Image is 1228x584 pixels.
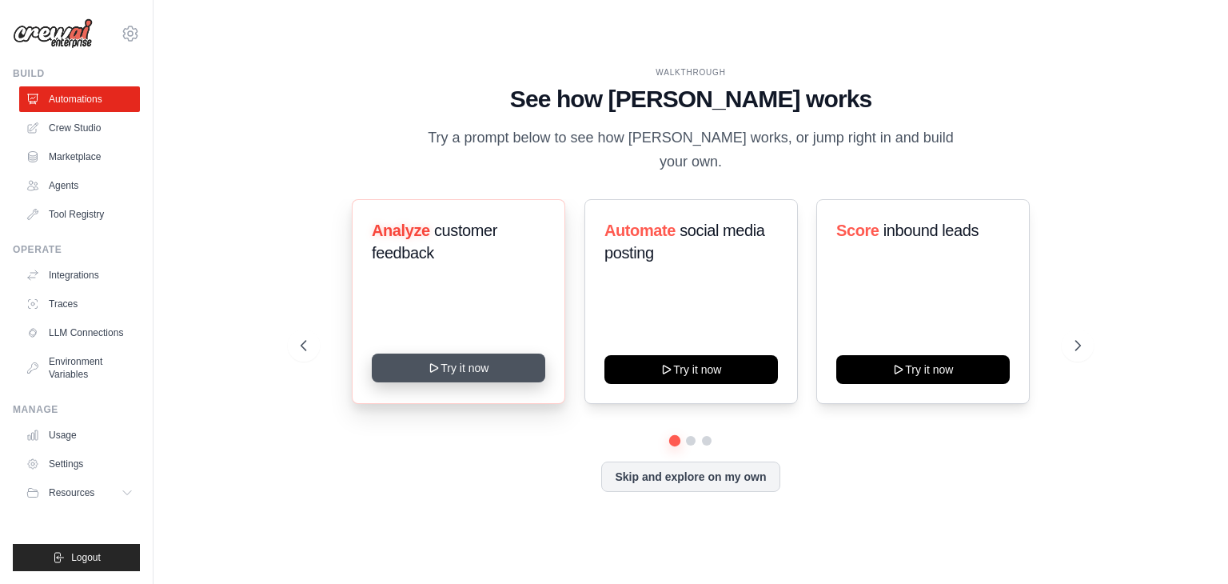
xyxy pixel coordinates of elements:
[883,222,979,239] span: inbound leads
[19,144,140,170] a: Marketplace
[13,243,140,256] div: Operate
[71,551,101,564] span: Logout
[1148,507,1228,584] iframe: Chat Widget
[19,202,140,227] a: Tool Registry
[836,222,879,239] span: Score
[422,126,959,174] p: Try a prompt below to see how [PERSON_NAME] works, or jump right in and build your own.
[19,349,140,387] a: Environment Variables
[13,67,140,80] div: Build
[13,544,140,571] button: Logout
[19,115,140,141] a: Crew Studio
[372,354,545,382] button: Try it now
[372,222,497,262] span: customer feedback
[13,403,140,416] div: Manage
[301,66,1081,78] div: WALKTHROUGH
[19,480,140,506] button: Resources
[19,86,140,112] a: Automations
[19,173,140,198] a: Agents
[13,18,93,49] img: Logo
[372,222,430,239] span: Analyze
[604,222,765,262] span: social media posting
[604,222,676,239] span: Automate
[49,486,94,499] span: Resources
[604,355,778,384] button: Try it now
[19,291,140,317] a: Traces
[19,262,140,288] a: Integrations
[301,85,1081,114] h1: See how [PERSON_NAME] works
[19,422,140,448] a: Usage
[19,451,140,477] a: Settings
[19,320,140,346] a: LLM Connections
[601,462,779,492] button: Skip and explore on my own
[836,355,1010,384] button: Try it now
